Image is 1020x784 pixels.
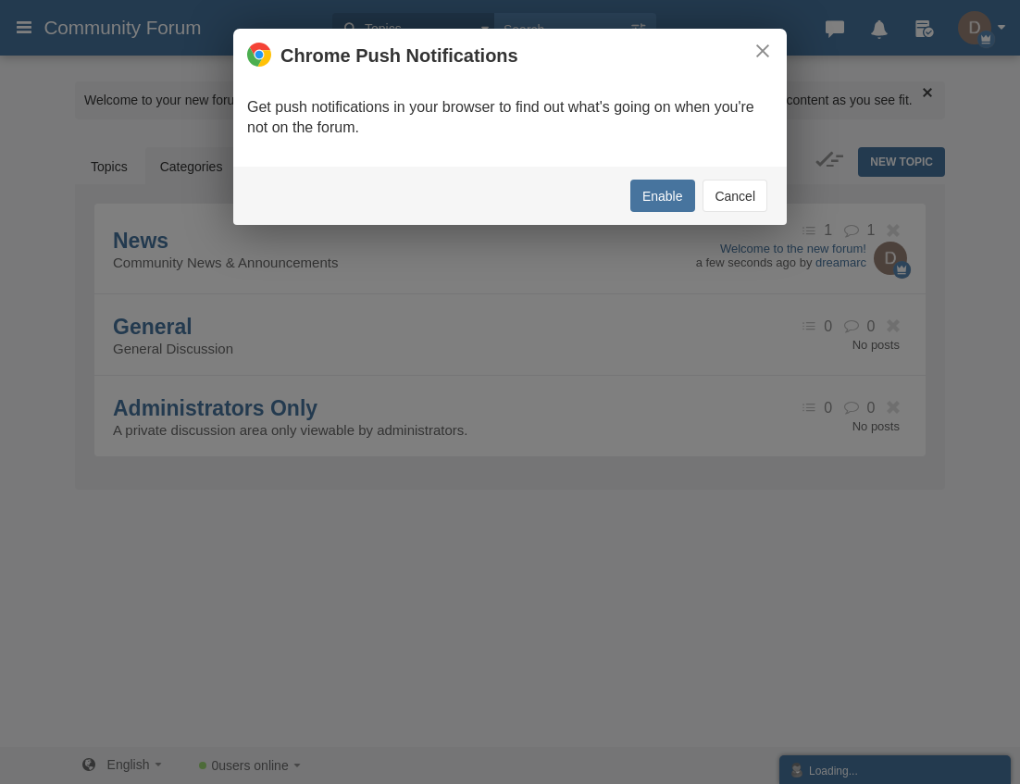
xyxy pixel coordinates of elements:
button: Enable [630,180,695,212]
button: Cancel [703,180,767,212]
span: Push Notifications [355,45,518,66]
span: Chrome [280,45,351,66]
p: Get push notifications in your browser to find out what's going on when you're not on the forum. [247,97,773,140]
button: × [753,41,773,61]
